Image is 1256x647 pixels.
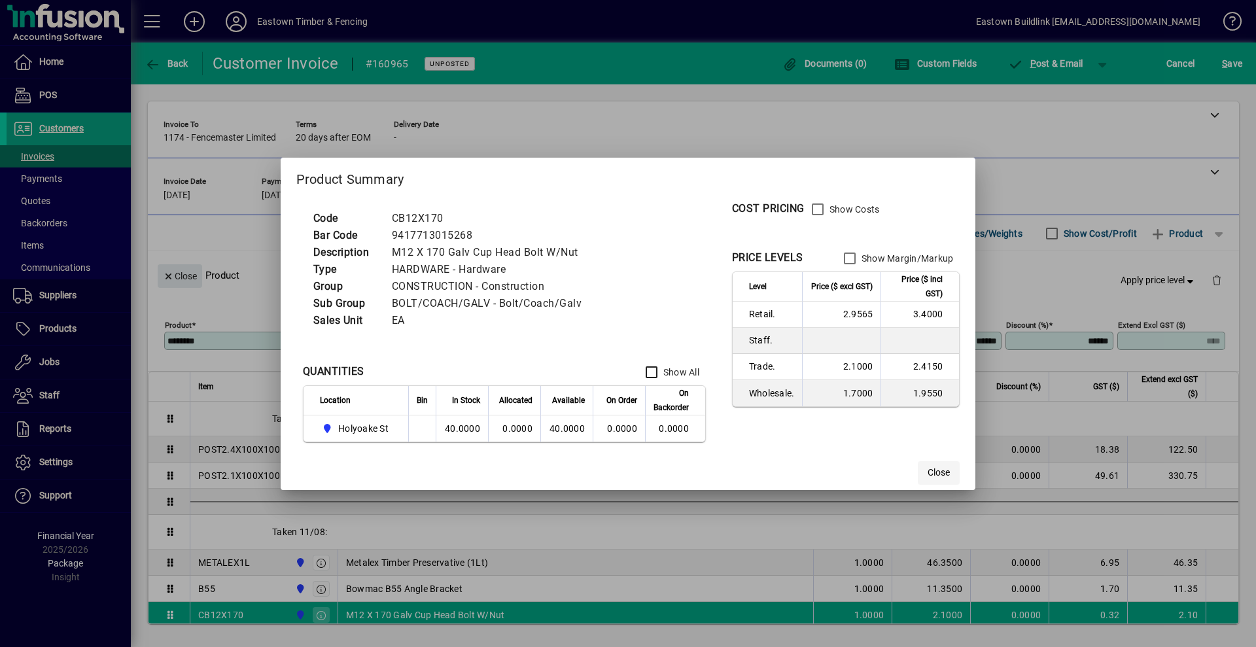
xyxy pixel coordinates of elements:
button: Close [918,461,960,485]
div: QUANTITIES [303,364,364,379]
div: COST PRICING [732,201,805,217]
td: EA [385,312,598,329]
td: HARDWARE - Hardware [385,261,598,278]
label: Show Costs [827,203,880,216]
span: Holyoake St [320,421,394,436]
td: 0.0000 [488,415,540,442]
td: Code [307,210,385,227]
td: 2.1000 [802,354,881,380]
td: 3.4000 [881,302,959,328]
td: Sales Unit [307,312,385,329]
td: 0.0000 [645,415,705,442]
span: Close [928,466,950,480]
td: 40.0000 [436,415,488,442]
label: Show Margin/Markup [859,252,954,265]
span: In Stock [452,393,480,408]
span: On Backorder [654,386,689,415]
span: Wholesale. [749,387,795,400]
div: PRICE LEVELS [732,250,803,266]
td: 2.9565 [802,302,881,328]
td: Description [307,244,385,261]
span: Staff. [749,334,795,347]
span: Retail. [749,307,795,321]
span: Level [749,279,767,294]
span: Trade. [749,360,795,373]
td: CONSTRUCTION - Construction [385,278,598,295]
span: 0.0000 [607,423,637,434]
span: Available [552,393,585,408]
td: 40.0000 [540,415,593,442]
td: 9417713015268 [385,227,598,244]
span: Allocated [499,393,532,408]
label: Show All [661,366,699,379]
td: Sub Group [307,295,385,312]
h2: Product Summary [281,158,976,196]
span: Holyoake St [338,422,389,435]
td: CB12X170 [385,210,598,227]
span: Price ($ incl GST) [889,272,943,301]
span: Location [320,393,351,408]
td: Bar Code [307,227,385,244]
td: Group [307,278,385,295]
span: On Order [606,393,637,408]
td: BOLT/COACH/GALV - Bolt/Coach/Galv [385,295,598,312]
td: 2.4150 [881,354,959,380]
span: Price ($ excl GST) [811,279,873,294]
td: M12 X 170 Galv Cup Head Bolt W/Nut [385,244,598,261]
span: Bin [417,393,428,408]
td: Type [307,261,385,278]
td: 1.7000 [802,380,881,406]
td: 1.9550 [881,380,959,406]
